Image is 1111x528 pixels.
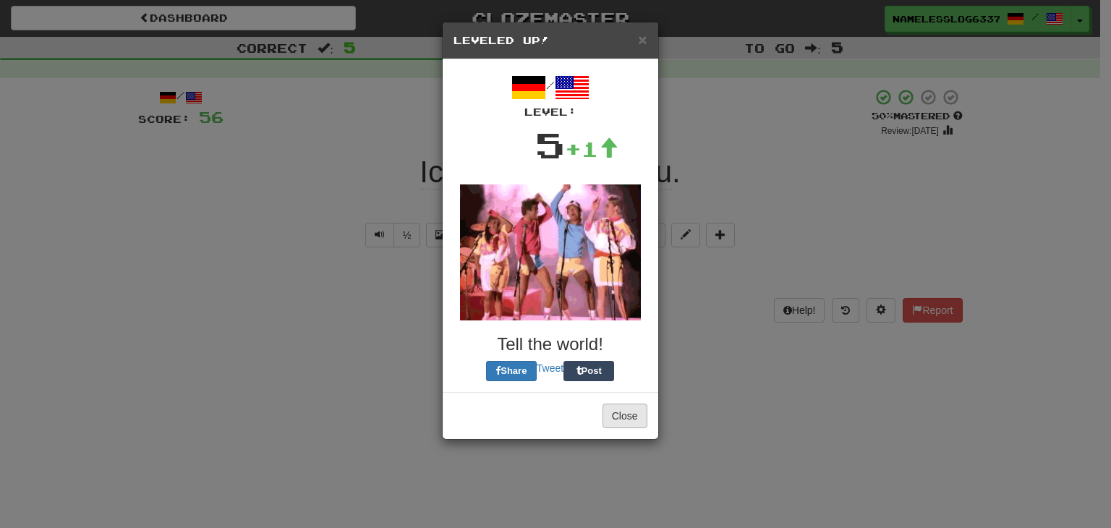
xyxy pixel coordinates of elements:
[565,135,618,163] div: +1
[603,404,647,428] button: Close
[563,361,614,381] button: Post
[454,33,647,48] h5: Leveled Up!
[537,362,563,374] a: Tweet
[486,361,537,381] button: Share
[638,31,647,48] span: ×
[460,184,641,320] img: dancing-0d422d2bf4134a41bd870944a7e477a280a918d08b0375f72831dcce4ed6eb41.gif
[638,32,647,47] button: Close
[454,70,647,119] div: /
[535,119,565,170] div: 5
[454,335,647,354] h3: Tell the world!
[454,105,647,119] div: Level:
